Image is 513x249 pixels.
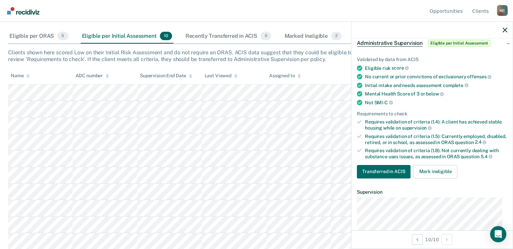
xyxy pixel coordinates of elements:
[497,5,508,16] button: Profile dropdown button
[428,40,490,47] span: Eligible per Initial Assessment
[184,29,273,44] div: Recently Transferred in ACIS
[351,32,513,54] div: Administrative SupervisionEligible per Initial Assessment
[467,74,491,79] span: offenses
[357,111,507,117] div: Requirements to check
[443,83,468,88] span: complete
[392,65,409,71] span: score
[160,32,172,40] span: 10
[57,32,68,40] span: 5
[11,73,30,79] div: Name
[75,73,109,79] div: ADC number
[357,189,507,195] dt: Supervision
[204,73,237,79] div: Last Viewed
[140,73,192,79] div: Supervision End Date
[365,65,507,71] div: Eligible risk
[441,234,452,245] button: Next Opportunity
[402,125,432,131] span: supervision
[283,29,343,44] div: Marked Ineligible
[365,100,507,106] div: Not
[357,40,423,47] span: Administrative Supervision
[365,74,507,80] div: No current or prior convictions of exclusionary
[365,119,507,131] div: Requires validation of criteria (1.4): A client has achieved stable housing while on
[8,49,505,62] div: Clients shown here scored Low on their Initial Risk Assessment and do not require an ORAS. ACIS d...
[426,91,444,96] span: below
[475,139,486,145] span: 2.4
[81,29,173,44] div: Eligible per Initial Assessment
[8,29,70,44] div: Eligible per ORAS
[365,91,507,97] div: Mental Health Score of 3 or
[413,165,457,178] button: Mark ineligible
[412,234,423,245] button: Previous Opportunity
[365,134,507,145] div: Requires validation of criteria (1.5): Currently employed, disabled, retired, or in school, as as...
[365,82,507,88] div: Initial intake and needs assessment
[490,226,506,242] div: Open Intercom Messenger
[357,165,410,178] button: Transferred in ACIS
[365,148,507,159] div: Requires validation of criteria (1.8): Not currently dealing with substance uses issues, as asses...
[7,7,39,15] img: Recidiviz
[357,57,507,62] div: Validated by data from ACIS
[374,100,393,105] span: SMI-C
[497,5,508,16] div: M C
[331,32,342,40] span: 2
[260,32,271,40] span: 0
[269,73,301,79] div: Assigned to
[351,230,513,248] div: 10 / 10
